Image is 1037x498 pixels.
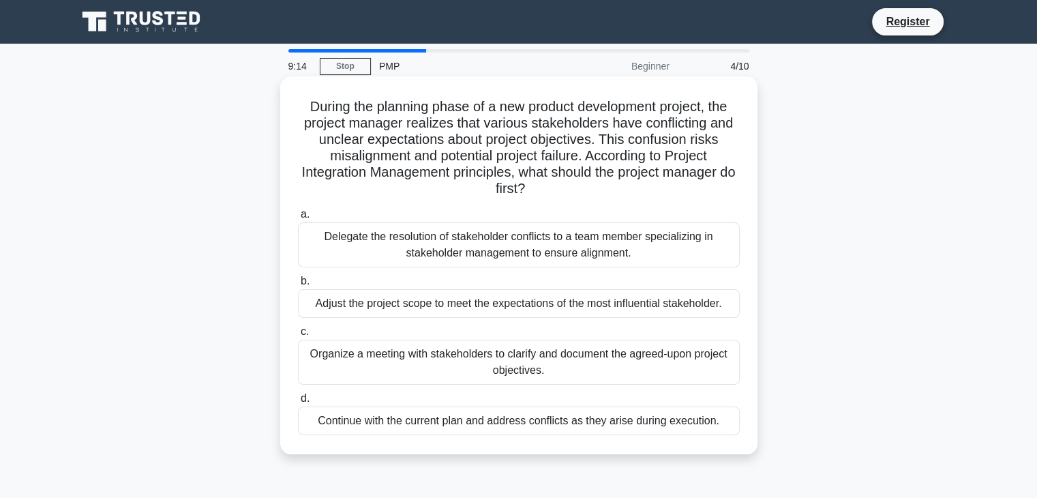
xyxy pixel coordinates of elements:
[280,53,320,80] div: 9:14
[558,53,678,80] div: Beginner
[298,222,740,267] div: Delegate the resolution of stakeholder conflicts to a team member specializing in stakeholder man...
[298,340,740,385] div: Organize a meeting with stakeholders to clarify and document the agreed-upon project objectives.
[678,53,757,80] div: 4/10
[320,58,371,75] a: Stop
[301,208,310,220] span: a.
[301,392,310,404] span: d.
[371,53,558,80] div: PMP
[301,325,309,337] span: c.
[297,98,741,198] h5: During the planning phase of a new product development project, the project manager realizes that...
[301,275,310,287] span: b.
[298,407,740,435] div: Continue with the current plan and address conflicts as they arise during execution.
[877,13,937,30] a: Register
[298,289,740,318] div: Adjust the project scope to meet the expectations of the most influential stakeholder.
